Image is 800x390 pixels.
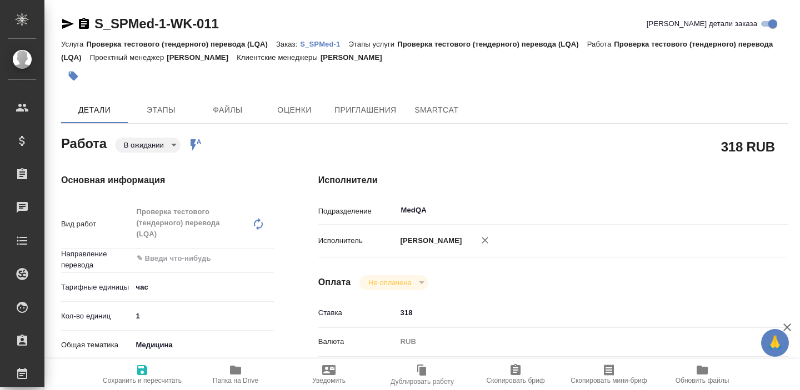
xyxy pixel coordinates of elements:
[121,140,167,150] button: В ожидании
[61,64,86,88] button: Добавить тэг
[132,336,274,354] div: Медицина
[61,219,132,230] p: Вид работ
[397,305,749,321] input: ✎ Введи что-нибудь
[571,377,647,384] span: Скопировать мини-бриф
[132,308,274,324] input: ✎ Введи что-нибудь
[397,40,587,48] p: Проверка тестового (тендерного) перевода (LQA)
[136,252,233,265] input: ✎ Введи что-нибудь
[268,103,321,117] span: Оценки
[348,40,397,48] p: Этапы услуги
[167,53,237,62] p: [PERSON_NAME]
[61,311,132,322] p: Кол-во единиц
[201,103,254,117] span: Файлы
[213,377,258,384] span: Папка на Drive
[94,16,219,31] a: S_SPMed-1-WK-011
[96,359,189,390] button: Сохранить и пересчитать
[397,332,749,351] div: RUB
[61,249,132,271] p: Направление перевода
[61,174,274,187] h4: Основная информация
[115,138,181,153] div: В ожидании
[321,53,391,62] p: [PERSON_NAME]
[237,53,321,62] p: Клиентские менеджеры
[282,359,376,390] button: Уведомить
[318,235,397,246] p: Исполнитель
[318,276,351,289] h4: Оплата
[300,39,348,48] a: S_SPMed-1
[61,133,107,153] h2: Работа
[743,209,745,211] button: Open
[676,377,729,384] span: Обновить файлы
[86,40,276,48] p: Проверка тестового (тендерного) перевода (LQA)
[469,359,562,390] button: Скопировать бриф
[376,359,469,390] button: Дублировать работу
[61,17,74,31] button: Скопировать ссылку для ЯМессенджера
[68,103,121,117] span: Детали
[77,17,91,31] button: Скопировать ссылку
[61,282,132,293] p: Тарифные единицы
[656,359,749,390] button: Обновить файлы
[587,40,614,48] p: Работа
[103,377,182,384] span: Сохранить и пересчитать
[359,275,428,290] div: В ожидании
[486,377,544,384] span: Скопировать бриф
[365,278,414,287] button: Не оплачена
[473,228,497,252] button: Удалить исполнителя
[562,359,656,390] button: Скопировать мини-бриф
[318,336,397,347] p: Валюта
[721,137,775,156] h2: 318 RUB
[766,331,784,354] span: 🙏
[268,257,270,260] button: Open
[90,53,167,62] p: Проектный менеджер
[761,329,789,357] button: 🙏
[318,307,397,318] p: Ставка
[134,103,188,117] span: Этапы
[132,278,274,297] div: час
[189,359,282,390] button: Папка на Drive
[397,235,462,246] p: [PERSON_NAME]
[391,378,454,386] span: Дублировать работу
[300,40,348,48] p: S_SPMed-1
[312,377,346,384] span: Уведомить
[410,103,463,117] span: SmartCat
[318,174,788,187] h4: Исполнители
[276,40,300,48] p: Заказ:
[61,340,132,351] p: Общая тематика
[318,206,397,217] p: Подразделение
[334,103,397,117] span: Приглашения
[647,18,757,29] span: [PERSON_NAME] детали заказа
[61,40,86,48] p: Услуга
